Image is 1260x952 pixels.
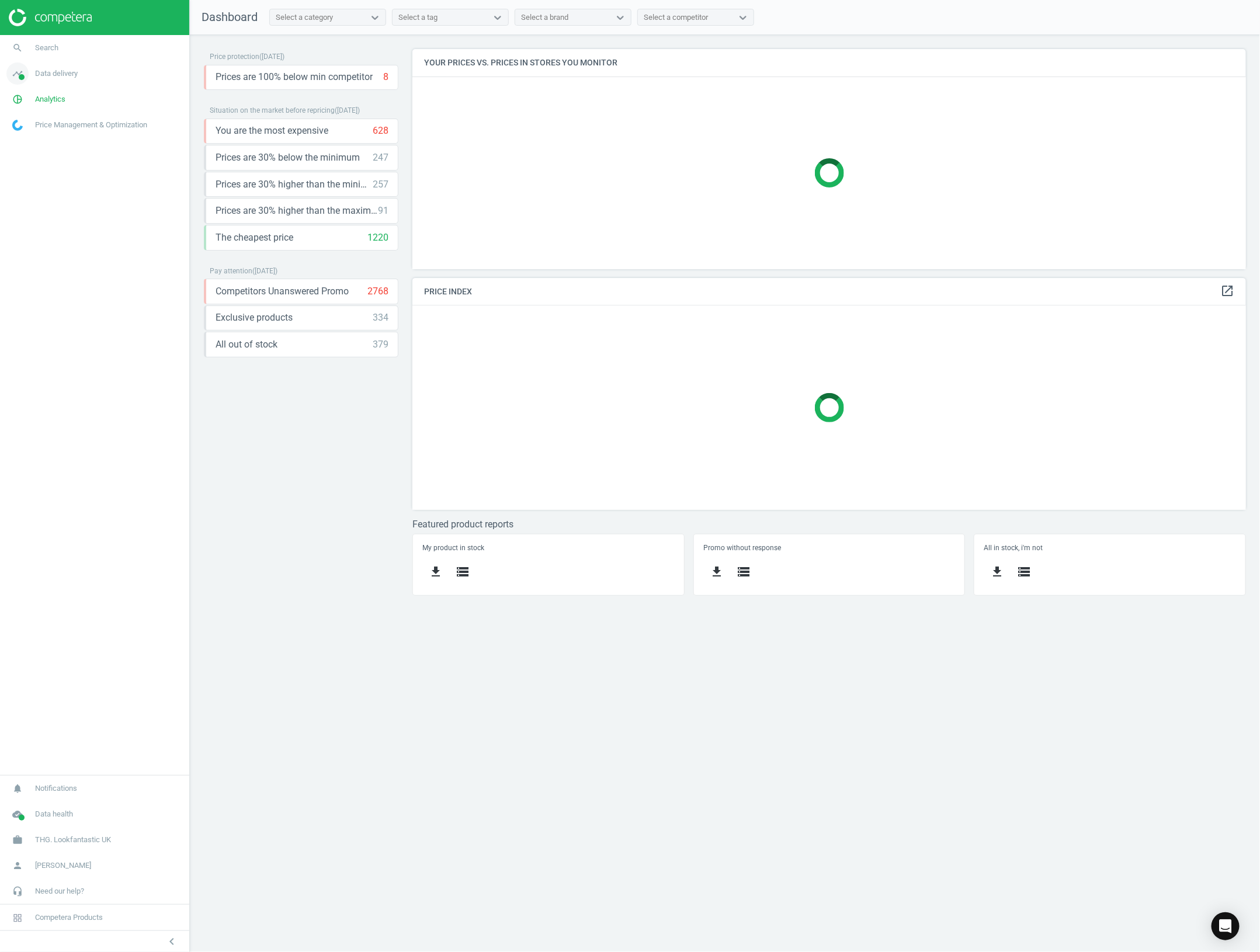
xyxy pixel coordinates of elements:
[252,267,277,275] span: ( [DATE] )
[165,934,179,948] i: chevron_left
[35,835,111,845] span: THG. Lookfantastic UK
[35,886,84,897] span: Need our help?
[6,829,29,851] i: work
[35,94,65,105] span: Analytics
[216,311,293,324] span: Exclusive products
[6,37,29,59] i: search
[6,803,29,825] i: cloud_done
[991,565,1005,579] i: get_app
[449,558,476,586] button: storage
[1220,284,1234,299] a: open_in_new
[737,565,751,579] i: storage
[12,120,23,131] img: wGWNvw8QSZomAAAAABJRU5ErkJggg==
[984,544,1236,552] h5: All in stock, i'm not
[6,854,29,877] i: person
[1018,565,1032,579] i: storage
[202,10,258,24] span: Dashboard
[422,558,449,586] button: get_app
[35,809,73,819] span: Data health
[1220,284,1234,298] i: open_in_new
[276,12,333,23] div: Select a category
[373,124,388,137] div: 628
[710,565,724,579] i: get_app
[210,106,335,114] span: Situation on the market before repricing
[429,565,443,579] i: get_app
[383,71,388,84] div: 8
[422,544,674,552] h5: My product in stock
[373,178,388,191] div: 257
[6,880,29,902] i: headset_mic
[216,231,293,244] span: The cheapest price
[210,267,252,275] span: Pay attention
[6,88,29,110] i: pie_chart_outlined
[210,53,259,61] span: Price protection
[6,62,29,85] i: timeline
[216,178,373,191] span: Prices are 30% higher than the minimum
[35,783,77,794] span: Notifications
[367,231,388,244] div: 1220
[412,49,1246,77] h4: Your prices vs. prices in stores you monitor
[398,12,438,23] div: Select a tag
[412,519,1246,530] h3: Featured product reports
[216,71,373,84] span: Prices are 100% below min competitor
[984,558,1011,586] button: get_app
[216,285,349,298] span: Competitors Unanswered Promo
[730,558,757,586] button: storage
[157,934,186,949] button: chevron_left
[35,43,58,53] span: Search
[456,565,470,579] i: storage
[378,204,388,217] div: 91
[216,338,277,351] span: All out of stock
[35,912,103,923] span: Competera Products
[367,285,388,298] div: 2768
[1011,558,1038,586] button: storage
[373,151,388,164] div: 247
[703,558,730,586] button: get_app
[35,68,78,79] span: Data delivery
[259,53,284,61] span: ( [DATE] )
[35,860,91,871] span: [PERSON_NAME]
[216,124,328,137] span: You are the most expensive
[216,204,378,217] span: Prices are 30% higher than the maximal
[703,544,955,552] h5: Promo without response
[373,338,388,351] div: 379
[335,106,360,114] span: ( [DATE] )
[35,120,147,130] span: Price Management & Optimization
[521,12,568,23] div: Select a brand
[644,12,708,23] div: Select a competitor
[9,9,92,26] img: ajHJNr6hYgQAAAAASUVORK5CYII=
[6,777,29,800] i: notifications
[216,151,360,164] span: Prices are 30% below the minimum
[1212,912,1240,940] div: Open Intercom Messenger
[412,278,1246,305] h4: Price Index
[373,311,388,324] div: 334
